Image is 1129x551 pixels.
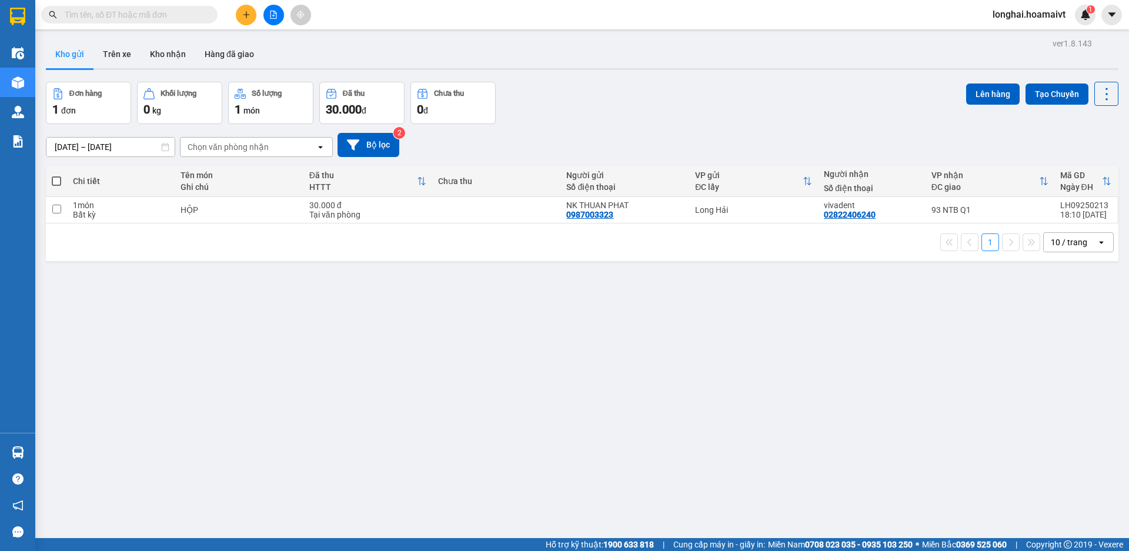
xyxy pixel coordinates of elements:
span: 1 [235,102,241,116]
div: LH09250213 [1060,201,1112,210]
div: Số điện thoại [824,183,919,193]
span: file-add [269,11,278,19]
div: HỘP [181,205,298,215]
button: plus [236,5,256,25]
strong: 1900 633 818 [603,540,654,549]
button: Đã thu30.000đ [319,82,405,124]
span: copyright [1064,540,1072,549]
div: ĐC giao [931,182,1039,192]
span: 1 [1088,5,1093,14]
div: Ghi chú [181,182,298,192]
div: Đã thu [343,89,365,98]
div: 0987003323 [566,210,613,219]
div: Tại văn phòng [309,210,426,219]
span: món [243,106,260,115]
div: ĐC lấy [695,182,803,192]
span: question-circle [12,473,24,485]
img: warehouse-icon [12,47,24,59]
div: 93 NTB Q1 [931,205,1048,215]
div: vivadent [824,201,919,210]
strong: 0369 525 060 [956,540,1007,549]
div: Đơn hàng [69,89,102,98]
img: warehouse-icon [12,446,24,459]
span: 0 [417,102,423,116]
div: 10 / trang [1051,236,1087,248]
button: Khối lượng0kg [137,82,222,124]
span: Cung cấp máy in - giấy in: [673,538,765,551]
div: 1 món [73,201,168,210]
div: HTTT [309,182,417,192]
button: Kho nhận [141,40,195,68]
svg: open [1097,238,1106,247]
button: Bộ lọc [338,133,399,157]
img: warehouse-icon [12,76,24,89]
span: Miền Bắc [922,538,1007,551]
span: notification [12,500,24,511]
span: Miền Nam [768,538,913,551]
div: Chưa thu [434,89,464,98]
button: Đơn hàng1đơn [46,82,131,124]
div: ver 1.8.143 [1053,37,1092,50]
div: Mã GD [1060,171,1103,180]
div: VP gửi [695,171,803,180]
span: đ [362,106,366,115]
span: đơn [61,106,76,115]
div: 18:10 [DATE] [1060,210,1112,219]
img: warehouse-icon [12,106,24,118]
span: | [1016,538,1017,551]
div: Chưa thu [438,176,555,186]
div: Long Hải [695,205,812,215]
span: search [49,11,57,19]
div: Số điện thoại [566,182,683,192]
div: Bất kỳ [73,210,168,219]
button: file-add [263,5,284,25]
span: longhai.hoamaivt [983,7,1075,22]
span: ⚪️ [916,542,919,547]
span: message [12,526,24,537]
div: Người nhận [824,169,919,179]
span: 1 [52,102,59,116]
th: Toggle SortBy [689,166,818,197]
span: kg [152,106,161,115]
div: Tên món [181,171,298,180]
img: solution-icon [12,135,24,148]
div: Chọn văn phòng nhận [188,141,269,153]
th: Toggle SortBy [1054,166,1118,197]
button: Tạo Chuyến [1026,84,1088,105]
div: NK THUAN PHAT [566,201,683,210]
span: 30.000 [326,102,362,116]
input: Tìm tên, số ĐT hoặc mã đơn [65,8,203,21]
span: 0 [143,102,150,116]
button: Chưa thu0đ [410,82,496,124]
button: aim [290,5,311,25]
button: Kho gửi [46,40,93,68]
span: Hỗ trợ kỹ thuật: [546,538,654,551]
div: VP nhận [931,171,1039,180]
div: Đã thu [309,171,417,180]
button: caret-down [1101,5,1122,25]
button: 1 [981,233,999,251]
button: Hàng đã giao [195,40,263,68]
span: caret-down [1107,9,1117,20]
th: Toggle SortBy [926,166,1054,197]
svg: open [316,142,325,152]
sup: 1 [1087,5,1095,14]
button: Lên hàng [966,84,1020,105]
th: Toggle SortBy [303,166,432,197]
div: 02822406240 [824,210,876,219]
button: Trên xe [93,40,141,68]
span: | [663,538,664,551]
div: Ngày ĐH [1060,182,1103,192]
span: đ [423,106,428,115]
span: aim [296,11,305,19]
strong: 0708 023 035 - 0935 103 250 [805,540,913,549]
div: Khối lượng [161,89,196,98]
img: icon-new-feature [1080,9,1091,20]
div: Số lượng [252,89,282,98]
button: Số lượng1món [228,82,313,124]
input: Select a date range. [46,138,175,156]
div: 30.000 đ [309,201,426,210]
div: Người gửi [566,171,683,180]
div: Chi tiết [73,176,168,186]
img: logo-vxr [10,8,25,25]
